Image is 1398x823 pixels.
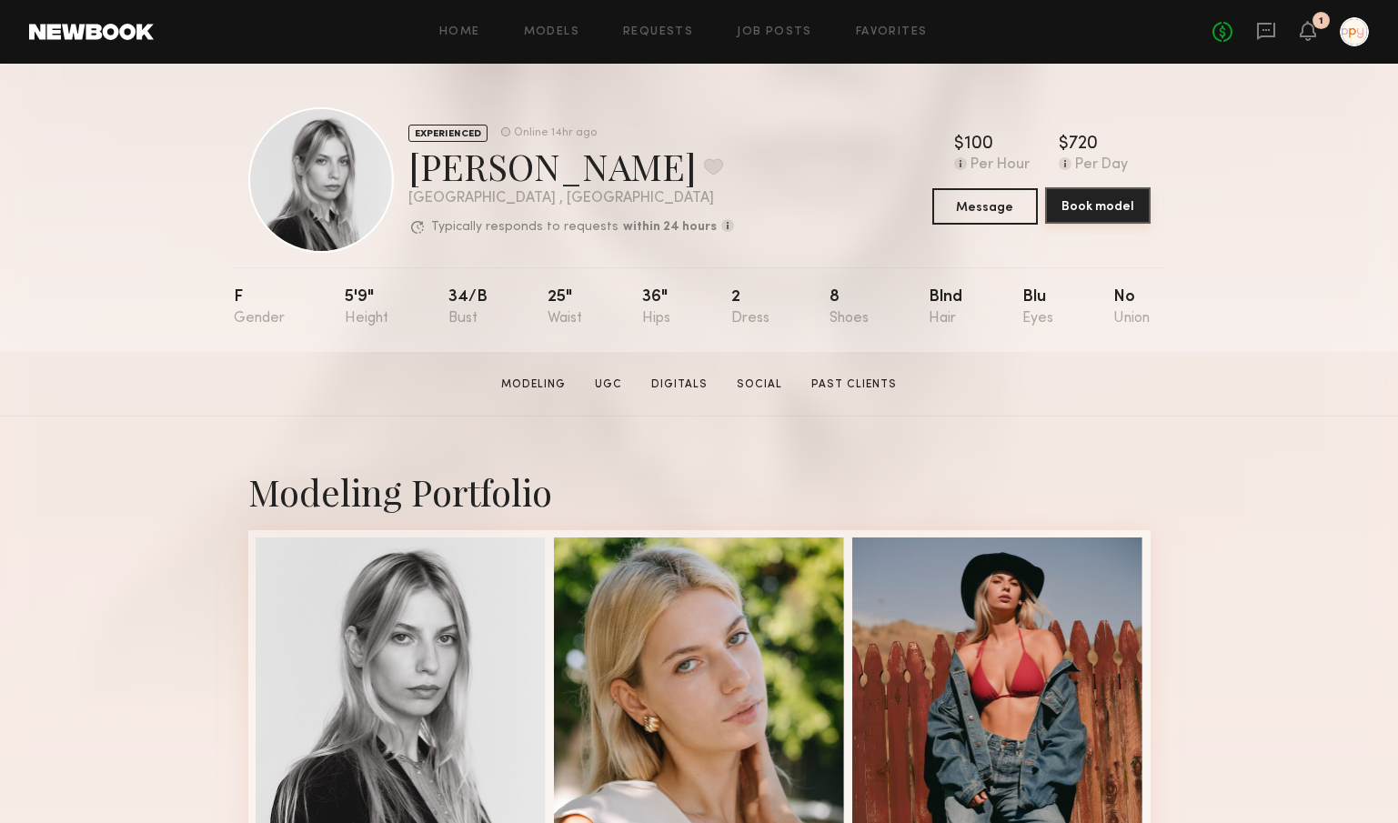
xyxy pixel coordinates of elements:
button: Message [932,188,1038,225]
div: 1 [1319,16,1323,26]
div: 5'9" [345,289,388,326]
a: Home [439,26,480,38]
a: Modeling [494,376,573,393]
div: 100 [964,135,993,154]
b: within 24 hours [623,221,717,234]
div: $ [954,135,964,154]
div: No [1113,289,1150,326]
div: Per Day [1075,157,1128,174]
div: 720 [1069,135,1098,154]
div: Online 14hr ago [514,127,597,139]
div: 25" [548,289,582,326]
div: Per Hour [971,157,1030,174]
div: Modeling Portfolio [248,467,1151,516]
div: 8 [830,289,869,326]
div: $ [1059,135,1069,154]
a: Book model [1045,188,1151,225]
a: Requests [623,26,693,38]
div: Blu [1022,289,1053,326]
div: Blnd [929,289,962,326]
a: Social [729,376,790,393]
a: Past Clients [804,376,904,393]
a: Favorites [856,26,928,38]
div: [GEOGRAPHIC_DATA] , [GEOGRAPHIC_DATA] [408,191,734,206]
a: UGC [588,376,629,393]
div: 36" [642,289,670,326]
a: Digitals [644,376,715,393]
a: Job Posts [737,26,812,38]
div: [PERSON_NAME] [408,142,734,190]
div: 2 [731,289,769,326]
div: 34/b [448,289,488,326]
div: F [234,289,285,326]
div: EXPERIENCED [408,125,488,142]
p: Typically responds to requests [431,221,619,234]
button: Book model [1045,187,1151,224]
a: Models [524,26,579,38]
